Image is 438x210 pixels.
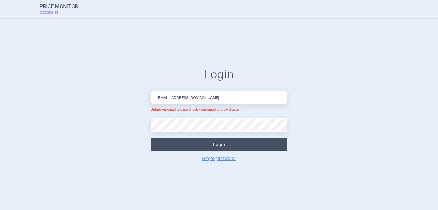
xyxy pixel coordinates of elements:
a: Forgot password? [202,156,236,161]
a: Price MonitorCOGVIO [40,3,78,15]
span: COGVIO [40,9,67,14]
h1: Login [151,68,287,82]
strong: Price Monitor [40,3,78,9]
p: Unknown email, please check your email and try it again [151,107,287,112]
button: Login [151,138,287,151]
input: Email [151,91,287,104]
